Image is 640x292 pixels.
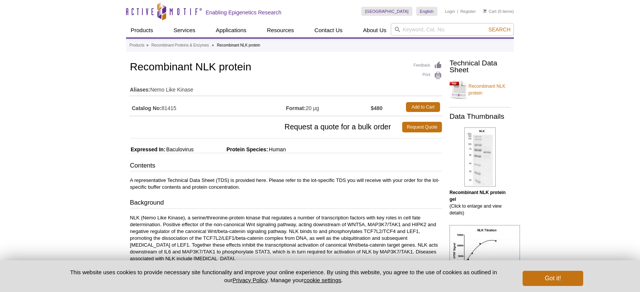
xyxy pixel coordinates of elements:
[130,100,286,114] td: 81415
[371,105,382,112] strong: $480
[217,43,261,47] li: Recombinant NLK protein
[483,9,487,13] img: Your Cart
[361,7,412,16] a: [GEOGRAPHIC_DATA]
[450,225,520,278] img: HTRF assay for NLK protein activity
[464,127,496,186] img: Recombinant NLK protein gel
[402,122,442,132] a: Request Quote
[414,61,442,70] a: Feedback
[483,7,514,16] li: (0 items)
[523,271,583,286] button: Got it!
[130,146,165,152] span: Expressed In:
[206,9,281,16] h2: Enabling Epigenetics Research
[130,161,442,172] h3: Contents
[130,214,442,262] p: NLK (Nemo Like Kinase), a serine/threonine-protein kinase that regulates a number of transcriptio...
[359,23,391,37] a: About Us
[286,100,371,114] td: 20 µg
[146,43,148,47] li: »
[304,277,341,283] button: cookie settings
[57,268,510,284] p: This website uses cookies to provide necessary site functionality and improve your online experie...
[169,23,200,37] a: Services
[310,23,347,37] a: Contact Us
[414,71,442,80] a: Print
[130,177,442,191] p: A representative Technical Data Sheet (TDS) is provided here. Please refer to the lot-specific TD...
[132,105,162,112] strong: Catalog No:
[130,198,442,209] h3: Background
[130,42,144,49] a: Products
[450,60,510,73] h2: Technical Data Sheet
[195,146,268,152] span: Protein Species:
[450,78,510,101] a: Recombinant NLK protein
[457,7,458,16] li: |
[130,86,150,93] strong: Aliases:
[450,190,506,202] b: Recombinant NLK protein gel
[126,23,158,37] a: Products
[489,26,510,33] span: Search
[486,26,513,33] button: Search
[130,61,442,74] h1: Recombinant NLK protein
[130,82,442,94] td: Nemo Like Kinase
[483,9,496,14] a: Cart
[130,122,402,132] span: Request a quote for a bulk order
[165,146,194,152] span: Baculovirus
[416,7,437,16] a: English
[450,113,510,120] h2: Data Thumbnails
[268,146,286,152] span: Human
[212,43,214,47] li: »
[211,23,251,37] a: Applications
[460,9,476,14] a: Register
[233,277,267,283] a: Privacy Policy
[151,42,209,49] a: Recombinant Proteins & Enzymes
[262,23,299,37] a: Resources
[286,105,306,112] strong: Format:
[406,102,440,112] a: Add to Cart
[450,189,510,216] p: (Click to enlarge and view details)
[391,23,514,36] input: Keyword, Cat. No.
[445,9,455,14] a: Login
